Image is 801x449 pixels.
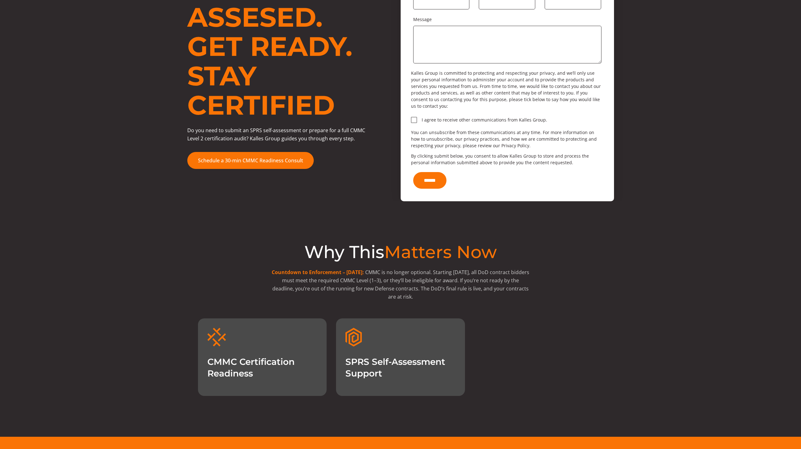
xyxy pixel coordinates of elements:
span: Matters Now [384,241,497,262]
img: Mask group (2) [207,328,226,347]
span: I agree to receive other communications from Kalles Group. [422,117,604,123]
span: Countdown to Enforcement – [DATE]: [272,269,364,276]
h3: SPRS Self-Assessment Support [345,356,456,379]
img: Frame (1) [345,328,362,347]
h2: Why This [271,242,530,262]
div: By clicking submit below, you consent to allow Kalles Group to store and process the personal inf... [411,153,604,166]
span: Message [413,16,432,22]
div: Kalles Group is committed to protecting and respecting your privacy, and we’ll only use your pers... [411,70,604,109]
div: You can unsubscribe from these communications at any time. For more information on how to unsubsc... [411,129,604,149]
p: CMMC is no longer optional. Starting [DATE], all DoD contract bidders must meet the required CMMC... [271,268,530,301]
span: Do you need to submit an SPRS self-assessment or prepare for a full CMMC Level 2 certification au... [187,127,365,142]
h3: CMMC Certification Readiness [207,356,318,379]
a: Schedule a 30‑min CMMC Readiness Consult [187,152,314,169]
